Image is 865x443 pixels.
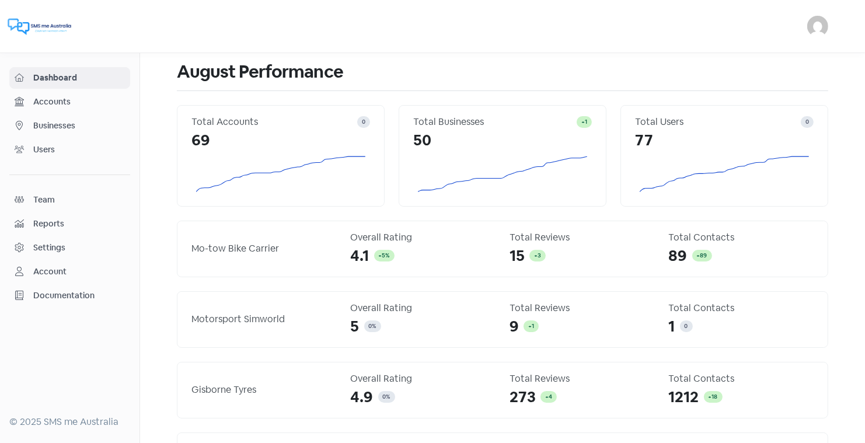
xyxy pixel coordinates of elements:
[33,194,125,206] span: Team
[510,372,655,386] div: Total Reviews
[534,252,541,259] span: +3
[413,115,577,129] div: Total Businesses
[362,118,365,125] span: 0
[581,118,587,125] span: +1
[9,213,130,235] a: Reports
[9,237,130,259] a: Settings
[510,386,536,409] span: 273
[9,115,130,137] a: Businesses
[685,322,688,330] span: 0
[351,231,496,245] div: Overall Rating
[351,372,496,386] div: Overall Rating
[9,189,130,211] a: Team
[33,218,125,230] span: Reports
[33,72,125,84] span: Dashboard
[413,129,592,152] div: 50
[191,312,337,326] div: Motorsport Simworld
[379,252,386,259] span: +5
[528,322,534,330] span: +1
[191,115,357,129] div: Total Accounts
[9,67,130,89] a: Dashboard
[351,386,374,409] span: 4.9
[9,415,130,429] div: © 2025 SMS me Australia
[191,129,370,152] div: 69
[697,252,707,259] span: +89
[33,266,67,278] div: Account
[191,383,337,397] div: Gisborne Tyres
[669,301,814,315] div: Total Contacts
[669,386,699,409] span: 1212
[9,139,130,161] a: Users
[510,315,519,338] span: 9
[386,393,390,400] span: %
[635,115,801,129] div: Total Users
[351,301,496,315] div: Overall Rating
[33,289,125,302] span: Documentation
[9,261,130,282] a: Account
[510,245,525,267] span: 15
[9,285,130,306] a: Documentation
[33,120,125,132] span: Businesses
[383,393,386,400] span: 0
[669,231,814,245] div: Total Contacts
[9,91,130,113] a: Accounts
[177,53,828,90] h1: August Performance
[510,301,655,315] div: Total Reviews
[545,393,552,400] span: +4
[33,242,65,254] div: Settings
[33,96,125,108] span: Accounts
[669,245,688,267] span: 89
[369,322,372,330] span: 0
[807,16,828,37] img: User
[510,231,655,245] div: Total Reviews
[386,252,390,259] span: %
[805,118,809,125] span: 0
[351,315,360,338] span: 5
[709,393,718,400] span: +18
[372,322,376,330] span: %
[33,144,125,156] span: Users
[191,242,337,256] div: Mo-tow Bike Carrier
[351,245,369,267] span: 4.1
[669,315,675,338] span: 1
[669,372,814,386] div: Total Contacts
[635,129,814,152] div: 77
